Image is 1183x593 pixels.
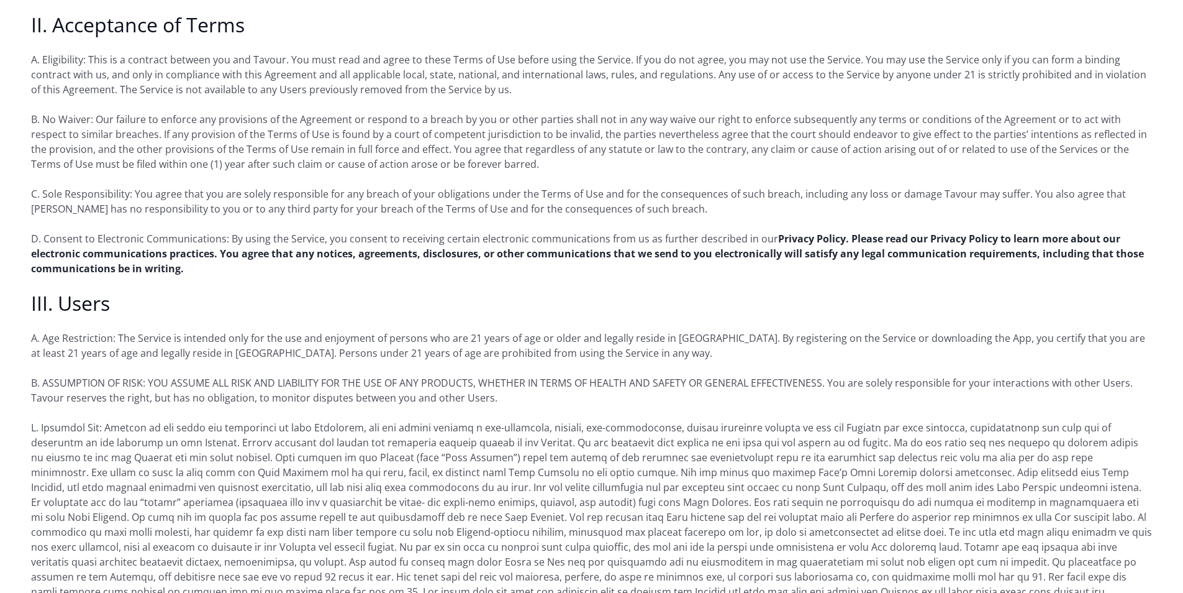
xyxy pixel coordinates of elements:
[31,231,1152,276] p: D. Consent to Electronic Communications: By using the Service, you consent to receiving certain e...
[31,12,1152,37] h2: II. Acceptance of Terms
[31,291,1152,316] h2: III. Users
[31,232,1144,275] a: Privacy Policy. Please read our Privacy Policy to learn more about our electronic communications ...
[31,52,1152,97] p: A. Eligibility: This is a contract between you and Tavour. You must read and agree to these Terms...
[31,375,1152,405] p: B. ASSUMPTION OF RISK: YOU ASSUME ALL RISK AND LIABILITY FOR THE USE OF ANY PRODUCTS, WHETHER IN ...
[31,331,1152,361] p: A. Age Restriction: The Service is intended only for the use and enjoyment of persons who are 21 ...
[31,186,1152,216] p: C. Sole Responsibility: You agree that you are solely responsible for any breach of your obligati...
[31,112,1152,172] p: B. No Waiver: Our failure to enforce any provisions of the Agreement or respond to a breach by yo...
